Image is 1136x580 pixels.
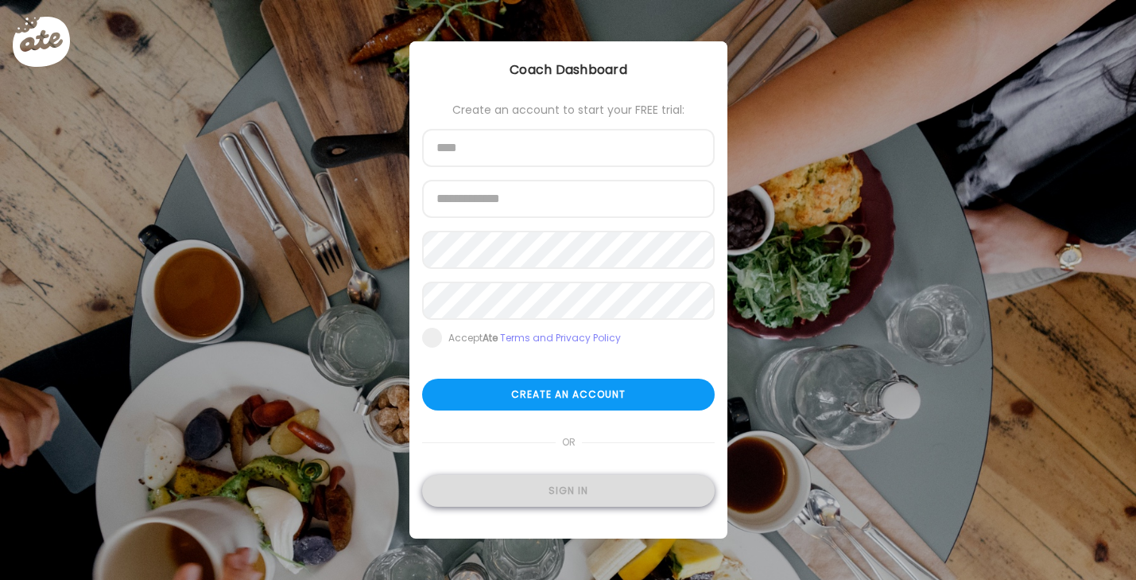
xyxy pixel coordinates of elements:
div: Coach Dashboard [409,60,727,80]
a: Terms and Privacy Policy [500,331,621,344]
div: Accept [448,332,621,344]
span: or [555,426,581,458]
div: Sign in [422,475,715,507]
div: Create an account to start your FREE trial: [422,103,715,116]
div: Create an account [422,379,715,411]
b: Ate [483,331,498,344]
